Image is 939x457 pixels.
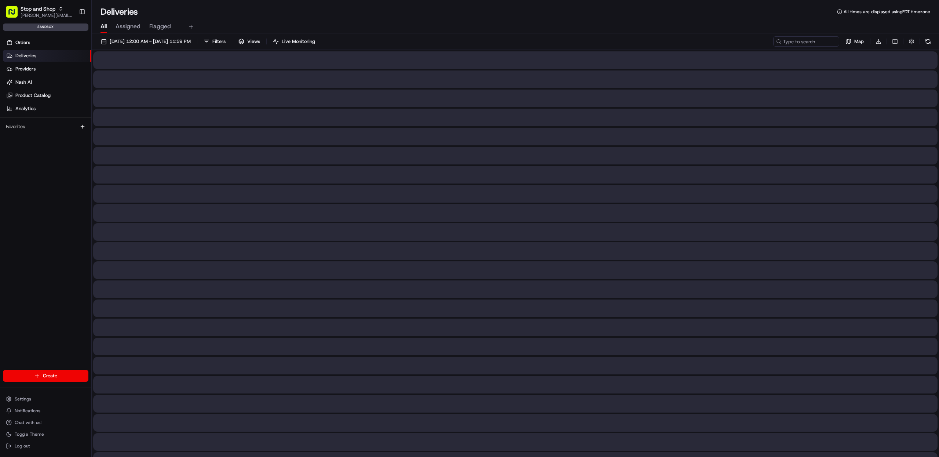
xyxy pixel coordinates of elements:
[923,36,933,47] button: Refresh
[15,79,32,86] span: Nash AI
[3,429,88,439] button: Toggle Theme
[3,37,91,48] a: Orders
[15,92,51,99] span: Product Catalog
[854,38,864,45] span: Map
[15,105,36,112] span: Analytics
[98,36,194,47] button: [DATE] 12:00 AM - [DATE] 11:59 PM
[3,90,91,101] a: Product Catalog
[3,394,88,404] button: Settings
[15,66,36,72] span: Providers
[3,3,76,21] button: Stop and Shop[PERSON_NAME][EMAIL_ADDRESS][DOMAIN_NAME]
[21,12,73,18] button: [PERSON_NAME][EMAIL_ADDRESS][DOMAIN_NAME]
[212,38,226,45] span: Filters
[15,420,41,425] span: Chat with us!
[247,38,260,45] span: Views
[3,370,88,382] button: Create
[43,373,57,379] span: Create
[844,9,930,15] span: All times are displayed using EDT timezone
[3,406,88,416] button: Notifications
[3,50,91,62] a: Deliveries
[21,5,55,12] button: Stop and Shop
[3,76,91,88] a: Nash AI
[15,408,40,414] span: Notifications
[3,121,88,133] div: Favorites
[149,22,171,31] span: Flagged
[15,52,36,59] span: Deliveries
[3,23,88,31] div: sandbox
[200,36,229,47] button: Filters
[773,36,839,47] input: Type to search
[3,63,91,75] a: Providers
[282,38,315,45] span: Live Monitoring
[3,441,88,451] button: Log out
[15,39,30,46] span: Orders
[116,22,140,31] span: Assigned
[101,6,138,18] h1: Deliveries
[3,417,88,428] button: Chat with us!
[15,443,30,449] span: Log out
[842,36,867,47] button: Map
[15,431,44,437] span: Toggle Theme
[101,22,107,31] span: All
[235,36,263,47] button: Views
[110,38,191,45] span: [DATE] 12:00 AM - [DATE] 11:59 PM
[3,103,91,115] a: Analytics
[270,36,318,47] button: Live Monitoring
[15,396,31,402] span: Settings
